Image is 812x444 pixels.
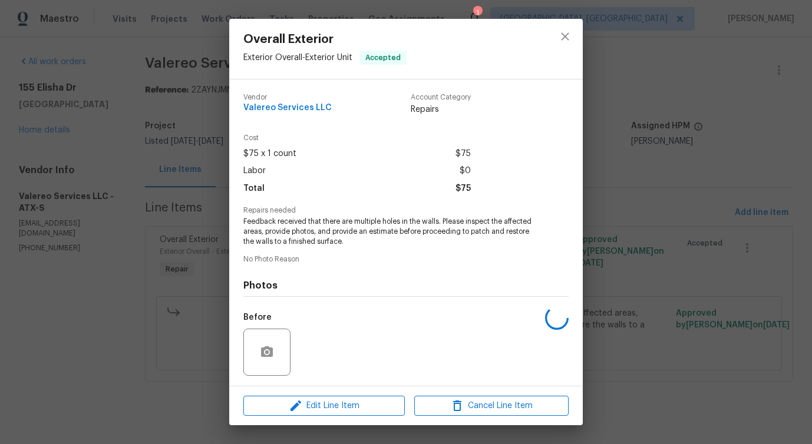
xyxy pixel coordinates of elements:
[243,145,296,163] span: $75 x 1 count
[455,145,471,163] span: $75
[243,207,569,214] span: Repairs needed
[243,94,332,101] span: Vendor
[243,180,265,197] span: Total
[243,163,266,180] span: Labor
[243,313,272,322] h5: Before
[418,399,565,413] span: Cancel Line Item
[243,256,569,263] span: No Photo Reason
[247,399,401,413] span: Edit Line Item
[411,104,471,115] span: Repairs
[414,396,569,416] button: Cancel Line Item
[243,33,407,46] span: Overall Exterior
[243,134,471,142] span: Cost
[243,54,352,62] span: Exterior Overall - Exterior Unit
[361,52,405,64] span: Accepted
[243,396,405,416] button: Edit Line Item
[243,280,569,291] h4: Photos
[460,163,471,180] span: $0
[243,217,536,246] span: Feedback received that there are multiple holes in the walls. Please inspect the affected areas, ...
[551,22,579,51] button: close
[473,7,481,19] div: 1
[455,180,471,197] span: $75
[243,104,332,112] span: Valereo Services LLC
[411,94,471,101] span: Account Category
